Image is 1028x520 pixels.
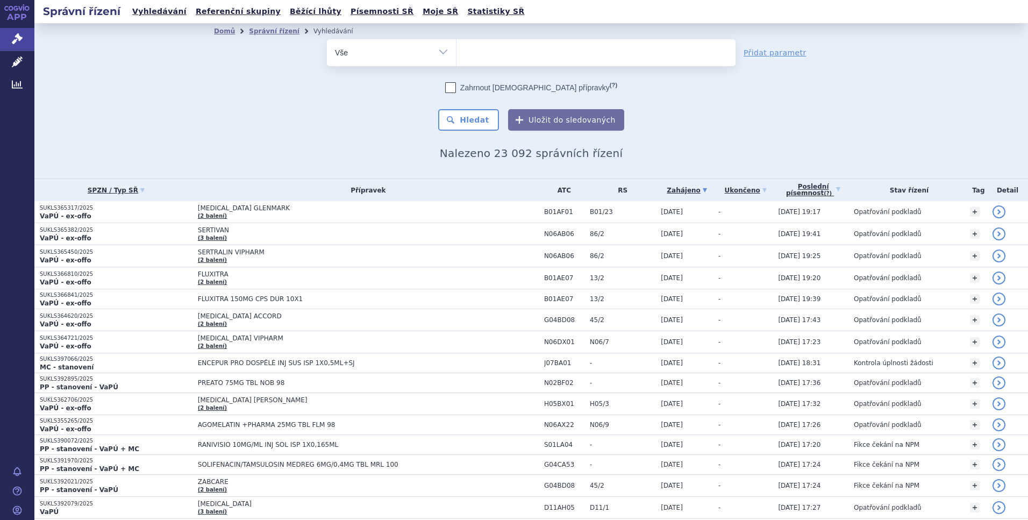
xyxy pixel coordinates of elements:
span: [DATE] 19:17 [778,208,820,216]
span: [DATE] [661,359,683,367]
a: Běžící lhůty [287,4,345,19]
a: Poslednípísemnost(?) [778,179,848,201]
a: Přidat parametr [744,47,806,58]
strong: VaPÚ - ex-offo [40,404,91,412]
span: - [718,400,720,408]
a: detail [993,293,1005,305]
span: [MEDICAL_DATA] [198,500,467,508]
a: detail [993,397,1005,410]
span: [DATE] 17:27 [778,504,820,511]
a: + [970,273,980,283]
span: B01AE07 [544,274,584,282]
a: (2 balení) [198,257,227,263]
a: detail [993,336,1005,348]
span: Opatřování podkladů [854,421,922,429]
a: detail [993,357,1005,369]
span: N02BF02 [544,379,584,387]
span: - [718,208,720,216]
a: (2 balení) [198,321,227,327]
span: H05/3 [590,400,655,408]
span: D11AH05 [544,504,584,511]
p: SUKLS364620/2025 [40,312,192,320]
span: 86/2 [590,252,655,260]
th: Přípravek [192,179,539,201]
span: [DATE] 17:23 [778,338,820,346]
a: (2 balení) [198,487,227,493]
span: 13/2 [590,274,655,282]
span: S01LA04 [544,441,584,448]
p: SUKLS365317/2025 [40,204,192,212]
span: 45/2 [590,482,655,489]
strong: VaPÚ - ex-offo [40,343,91,350]
a: Zahájeno [661,183,713,198]
a: Referenční skupiny [192,4,284,19]
strong: VaPÚ - ex-offo [40,279,91,286]
a: Domů [214,27,235,35]
li: Vyhledávání [313,23,367,39]
p: SUKLS364721/2025 [40,334,192,342]
a: + [970,315,980,325]
span: N06AB06 [544,252,584,260]
span: [DATE] [661,208,683,216]
span: [DATE] 19:25 [778,252,820,260]
span: 86/2 [590,230,655,238]
span: D11/1 [590,504,655,511]
span: - [718,461,720,468]
a: (3 balení) [198,235,227,241]
span: [DATE] 17:36 [778,379,820,387]
p: SUKLS391970/2025 [40,457,192,465]
a: Správní řízení [249,27,299,35]
span: Fikce čekání na NPM [854,461,919,468]
p: SUKLS365450/2025 [40,248,192,256]
span: [DATE] 17:26 [778,421,820,429]
a: detail [993,314,1005,326]
span: Opatřování podkladů [854,379,922,387]
th: ATC [539,179,584,201]
span: [DATE] [661,338,683,346]
a: detail [993,458,1005,471]
span: [DATE] [661,400,683,408]
span: - [718,274,720,282]
strong: VaPÚ - ex-offo [40,234,91,242]
a: + [970,399,980,409]
span: SERTRALIN VIPHARM [198,248,467,256]
a: Vyhledávání [129,4,190,19]
span: N06DX01 [544,338,584,346]
a: SPZN / Typ SŘ [40,183,192,198]
strong: MC - stanovení [40,364,94,371]
span: Opatřování podkladů [854,316,922,324]
a: + [970,358,980,368]
a: Statistiky SŘ [464,4,527,19]
span: Opatřování podkladů [854,400,922,408]
span: [MEDICAL_DATA] ACCORD [198,312,467,320]
span: [DATE] 19:39 [778,295,820,303]
th: Tag [965,179,987,201]
span: H05BX01 [544,400,584,408]
a: + [970,229,980,239]
span: B01AF01 [544,208,584,216]
p: SUKLS365382/2025 [40,226,192,234]
strong: PP - stanovení - VaPÚ + MC [40,465,139,473]
th: RS [584,179,655,201]
p: SUKLS366810/2025 [40,270,192,278]
span: G04BD08 [544,316,584,324]
a: (2 balení) [198,405,227,411]
a: + [970,503,980,512]
a: detail [993,376,1005,389]
strong: VaPÚ - ex-offo [40,425,91,433]
strong: PP - stanovení - VaPÚ + MC [40,445,139,453]
a: + [970,378,980,388]
span: [DATE] 19:41 [778,230,820,238]
span: [DATE] 18:31 [778,359,820,367]
a: + [970,420,980,430]
a: Ukončeno [718,183,773,198]
a: + [970,337,980,347]
a: Písemnosti SŘ [347,4,417,19]
span: Opatřování podkladů [854,504,922,511]
abbr: (?) [610,82,617,89]
span: FLUXITRA 150MG CPS DUR 10X1 [198,295,467,303]
span: 13/2 [590,295,655,303]
span: Opatřování podkladů [854,208,922,216]
span: - [718,230,720,238]
a: + [970,294,980,304]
